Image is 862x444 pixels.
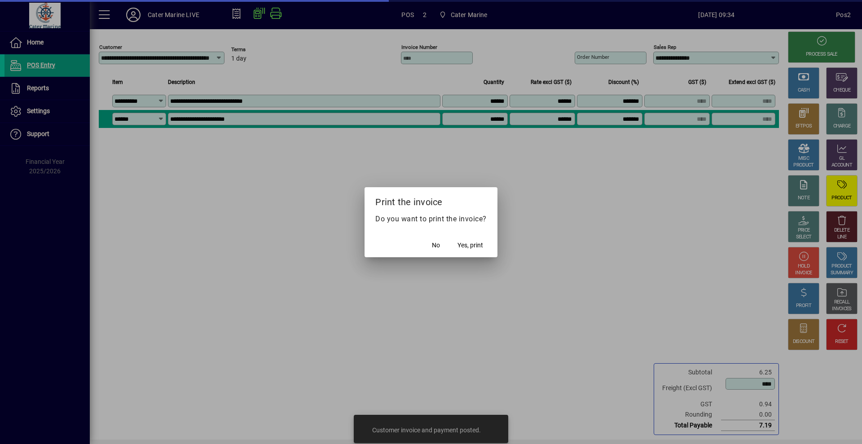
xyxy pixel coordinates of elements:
[375,214,487,224] p: Do you want to print the invoice?
[454,237,487,254] button: Yes, print
[457,241,483,250] span: Yes, print
[432,241,440,250] span: No
[422,237,450,254] button: No
[365,187,497,213] h2: Print the invoice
